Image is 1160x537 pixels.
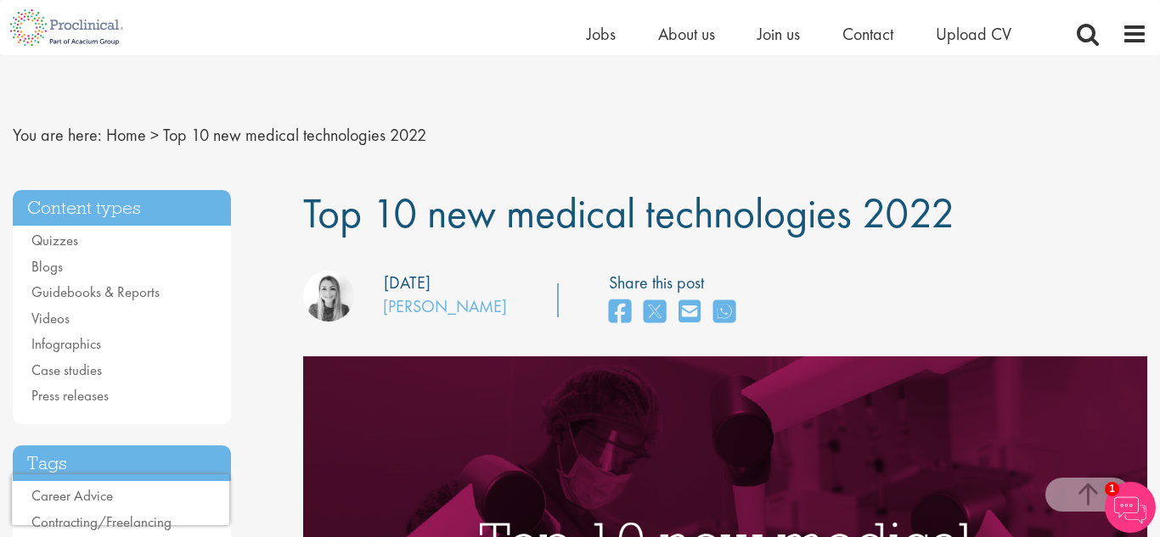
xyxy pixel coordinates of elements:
[12,474,229,525] iframe: reCAPTCHA
[609,271,744,295] label: Share this post
[13,124,102,146] span: You are here:
[13,190,231,227] h3: Content types
[644,294,666,331] a: share on twitter
[31,257,63,276] a: Blogs
[106,124,146,146] a: breadcrumb link
[1105,482,1156,533] img: Chatbot
[842,23,893,45] a: Contact
[303,271,354,322] img: Hannah Burke
[31,361,102,379] a: Case studies
[31,231,78,249] a: Quizzes
[1105,482,1119,496] span: 1
[936,23,1011,45] a: Upload CV
[31,386,109,405] a: Press releases
[303,186,954,240] span: Top 10 new medical technologies 2022
[163,124,426,146] span: Top 10 new medical technologies 2022
[384,271,431,295] div: [DATE]
[31,512,172,531] a: Contracting/Freelancing
[31,309,70,327] a: Videos
[587,23,616,45] a: Jobs
[679,294,701,331] a: share on email
[31,282,160,301] a: Guidebooks & Reports
[150,124,159,146] span: >
[609,294,631,331] a: share on facebook
[31,334,101,353] a: Infographics
[658,23,715,45] a: About us
[13,445,231,482] h3: Tags
[383,295,507,317] a: [PERSON_NAME]
[757,23,800,45] a: Join us
[713,294,735,331] a: share on whats app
